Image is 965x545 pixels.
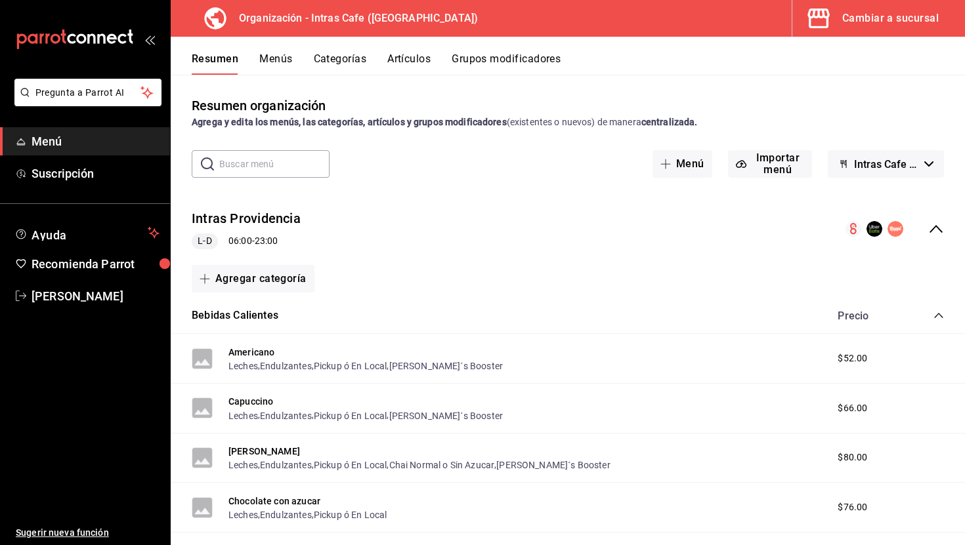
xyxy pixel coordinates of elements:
button: Pickup ó En Local [314,508,387,521]
button: Categorías [314,52,367,75]
button: Endulzantes [260,508,312,521]
button: Leches [228,359,258,373]
button: Pickup ó En Local [314,458,387,472]
input: Buscar menú [219,151,330,177]
button: open_drawer_menu [144,34,155,45]
span: Intras Cafe - Borrador [854,158,919,171]
span: $52.00 [838,352,867,365]
span: $76.00 [838,500,867,514]
button: Leches [228,458,258,472]
button: Menús [259,52,292,75]
div: (existentes o nuevos) de manera [192,115,944,129]
div: , , , , [228,458,611,472]
button: Endulzantes [260,359,312,373]
button: Americano [228,346,274,359]
span: L-D [192,234,217,248]
a: Pregunta a Parrot AI [9,95,161,109]
span: Sugerir nueva función [16,526,160,540]
button: Grupos modificadores [452,52,561,75]
button: Pregunta a Parrot AI [14,79,161,106]
button: Bebidas Calientes [192,308,278,323]
h3: Organización - Intras Cafe ([GEOGRAPHIC_DATA]) [228,10,478,26]
button: [PERSON_NAME]´s Booster [389,359,503,373]
button: Importar menú [728,150,812,178]
button: Pickup ó En Local [314,359,387,373]
button: Intras Providencia [192,209,301,228]
button: Chocolate con azucar [228,495,320,508]
button: Agregar categoría [192,265,314,293]
div: collapse-menu-row [171,199,965,260]
button: Chai Normal o Sin Azucar [389,458,495,472]
button: collapse-category-row [933,310,944,321]
span: Ayuda [32,225,142,241]
strong: Agrega y edita los menús, las categorías, artículos y grupos modificadores [192,117,507,127]
button: [PERSON_NAME] [228,445,300,458]
button: Endulzantes [260,458,312,472]
span: Recomienda Parrot [32,255,160,273]
div: Resumen organización [192,96,326,115]
div: 06:00 - 23:00 [192,233,301,249]
div: Cambiar a sucursal [842,9,939,28]
div: navigation tabs [192,52,965,75]
div: , , , [228,359,503,373]
button: Leches [228,409,258,422]
button: Capuccino [228,395,273,408]
button: [PERSON_NAME]´s Booster [389,409,503,422]
div: , , , [228,408,503,422]
button: Resumen [192,52,238,75]
button: [PERSON_NAME]´s Booster [496,458,610,472]
div: , , [228,508,387,521]
button: Endulzantes [260,409,312,422]
strong: centralizada. [641,117,698,127]
span: Menú [32,132,160,150]
button: Menú [653,150,712,178]
span: Pregunta a Parrot AI [35,86,141,100]
span: [PERSON_NAME] [32,287,160,305]
button: Pickup ó En Local [314,409,387,422]
button: Intras Cafe - Borrador [828,150,944,178]
span: $80.00 [838,451,867,464]
span: Suscripción [32,165,160,182]
span: $66.00 [838,401,867,415]
button: Artículos [387,52,431,75]
button: Leches [228,508,258,521]
div: Precio [825,310,909,322]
